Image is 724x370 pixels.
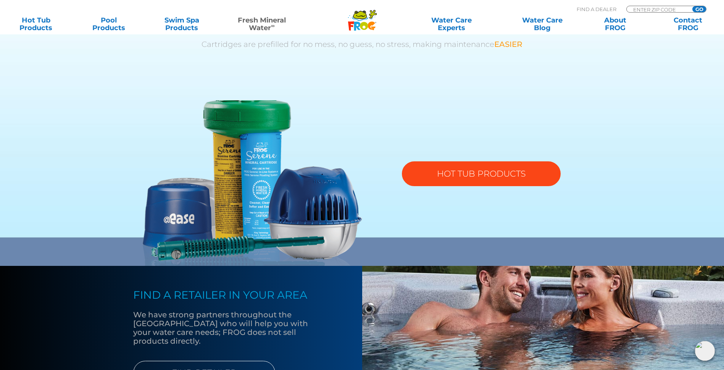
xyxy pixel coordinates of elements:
a: Water CareExperts [406,16,498,32]
input: GO [692,6,706,12]
img: fmw-hot-tub-product-v2 [143,100,362,266]
a: Swim SpaProducts [153,16,210,32]
a: Fresh MineralWater∞ [226,16,297,32]
p: Cartridges are prefilled for no mess, no guess, no stress, making maintenance [143,40,582,49]
input: Zip Code Form [632,6,684,13]
p: Find A Dealer [577,6,616,13]
a: PoolProducts [81,16,137,32]
sup: ∞ [271,23,275,29]
span: EASIER [494,40,522,49]
a: HOT TUB PRODUCTS [402,161,561,186]
a: Water CareBlog [514,16,571,32]
a: Hot TubProducts [8,16,64,32]
a: ContactFROG [660,16,716,32]
p: We have strong partners throughout the [GEOGRAPHIC_DATA] who will help you with your water care n... [133,310,324,346]
h4: FIND A RETAILER IN YOUR AREA [133,289,324,301]
img: openIcon [695,341,715,361]
a: AboutFROG [587,16,643,32]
